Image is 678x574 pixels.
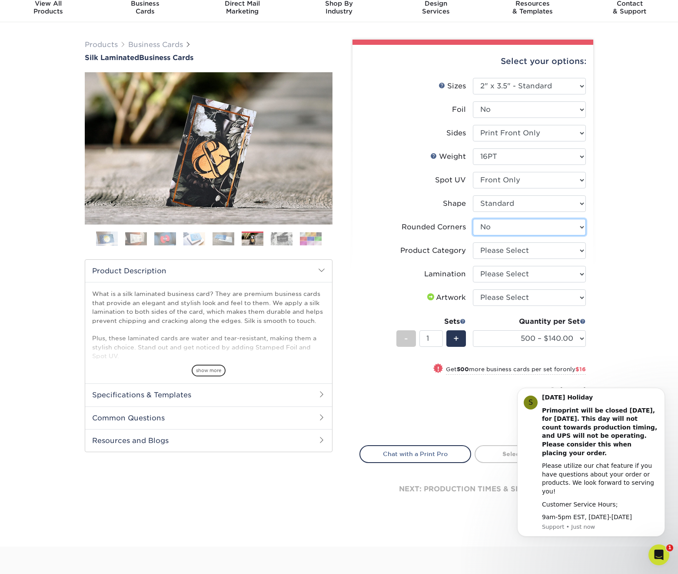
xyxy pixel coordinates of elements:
strong: Subtotal [550,386,586,395]
div: Sizes [439,81,466,91]
div: $140.00 [479,396,586,417]
img: Business Cards 06 [242,233,263,246]
img: Business Cards 01 [96,228,118,250]
strong: 500 [457,366,469,373]
a: Silk LaminatedBusiness Cards [85,54,332,62]
img: Business Cards 07 [271,232,292,245]
small: Get more business cards per set for [446,366,586,375]
div: Weight [430,151,466,162]
span: + [453,332,459,345]
img: Silk Laminated 06 [85,72,332,225]
span: ! [437,364,439,373]
div: Quantity per Set [473,316,586,327]
img: Business Cards 05 [213,232,234,245]
img: Business Cards 04 [183,232,205,245]
div: Rounded Corners [402,222,466,232]
h2: Resources and Blogs [85,429,332,452]
div: Lamination [424,269,466,279]
span: Silk Laminated [85,54,139,62]
span: 1 [666,544,673,551]
img: Business Cards 02 [125,232,147,245]
h2: Specifications & Templates [85,383,332,406]
div: next: production times & shipping [359,463,586,515]
a: Select All Options [475,445,586,463]
p: What is a silk laminated business card? They are premium business cards that provide an elegant a... [92,289,325,431]
div: Artwork [425,292,466,303]
h2: Product Description [85,260,332,282]
div: Shape [443,198,466,209]
a: Business Cards [128,40,183,49]
div: Sets [396,316,466,327]
a: Chat with a Print Pro [359,445,471,463]
span: show more [192,365,226,376]
h1: Business Cards [85,54,332,62]
img: Business Cards 08 [300,232,322,245]
span: - [404,332,408,345]
span: $16 [575,366,586,373]
a: Products [85,40,118,49]
div: Select your options: [359,45,586,78]
div: Foil [452,104,466,115]
img: Business Cards 03 [154,232,176,245]
span: only [563,366,586,373]
div: Sides [446,128,466,138]
iframe: Google Customer Reviews [2,547,74,571]
iframe: Intercom notifications message [504,386,678,551]
iframe: Intercom live chat [648,544,669,565]
div: Spot UV [435,175,466,185]
h2: Common Questions [85,406,332,429]
div: Product Category [400,245,466,256]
